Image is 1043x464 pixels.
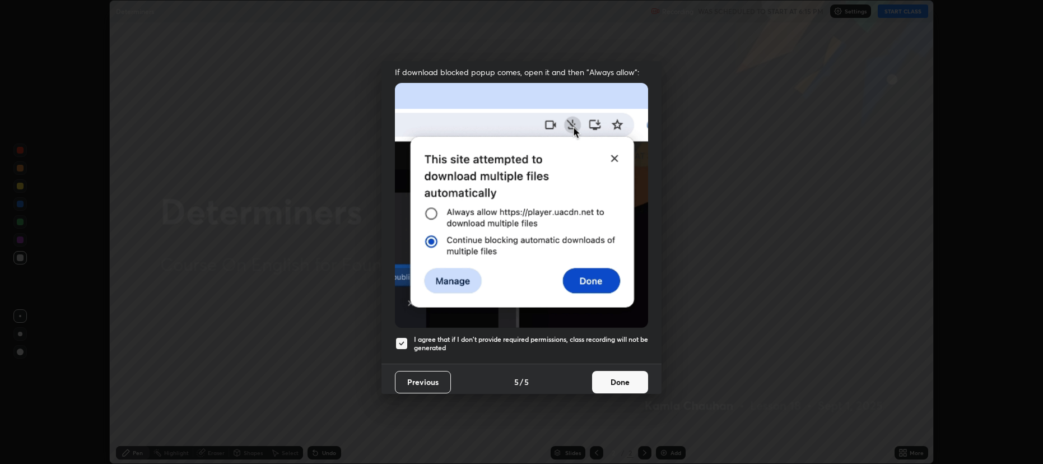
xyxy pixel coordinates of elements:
button: Previous [395,371,451,393]
img: downloads-permission-blocked.gif [395,83,648,328]
h5: I agree that if I don't provide required permissions, class recording will not be generated [414,335,648,352]
h4: 5 [524,376,529,388]
button: Done [592,371,648,393]
h4: 5 [514,376,519,388]
span: If download blocked popup comes, open it and then "Always allow": [395,67,648,77]
h4: / [520,376,523,388]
